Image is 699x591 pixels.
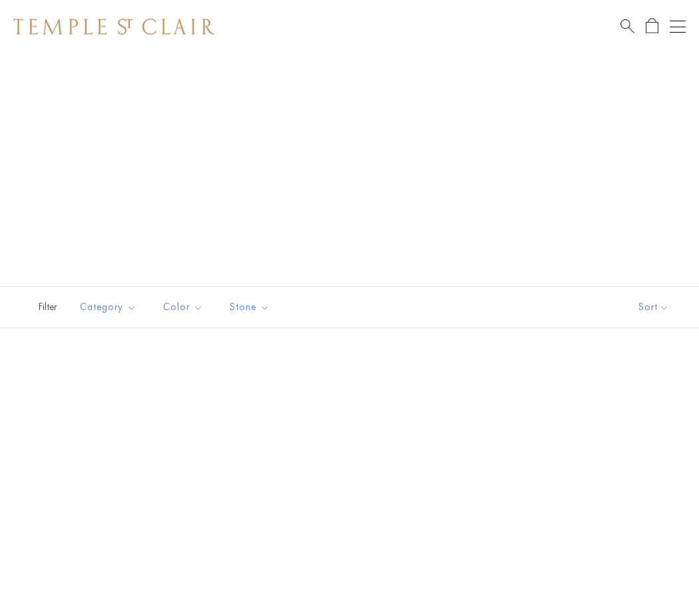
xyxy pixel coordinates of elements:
[13,19,214,35] img: Temple St. Clair
[670,19,686,35] button: Open navigation
[153,292,213,322] button: Color
[156,299,213,315] span: Color
[223,299,280,315] span: Stone
[620,18,634,35] a: Search
[70,292,146,322] button: Category
[220,292,280,322] button: Stone
[646,18,658,35] a: Open Shopping Bag
[608,287,699,327] button: Show sort by
[73,299,146,315] span: Category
